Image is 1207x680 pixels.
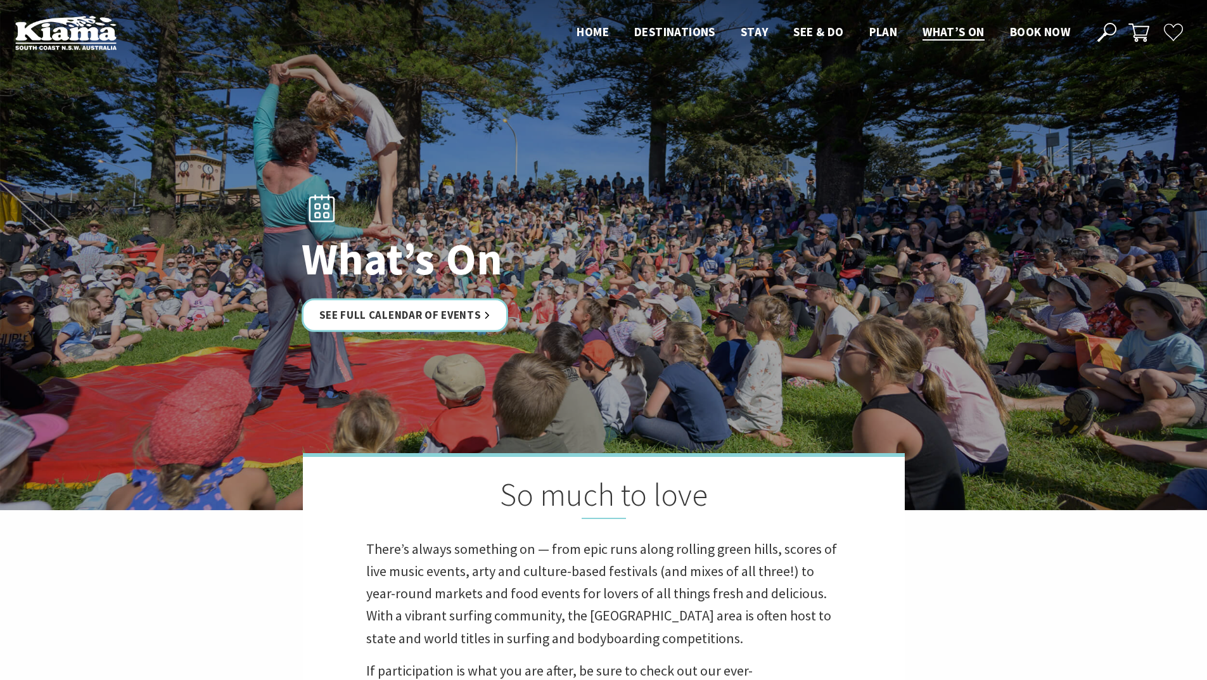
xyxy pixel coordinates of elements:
h2: So much to love [366,476,841,519]
span: Stay [741,24,769,39]
a: See Full Calendar of Events [302,298,509,331]
span: What’s On [923,24,985,39]
span: Plan [869,24,898,39]
p: There’s always something on — from epic runs along rolling green hills, scores of live music even... [366,538,841,650]
span: Destinations [634,24,715,39]
h1: What’s On [302,234,660,283]
img: Kiama Logo [15,15,117,50]
span: See & Do [793,24,843,39]
span: Book now [1010,24,1070,39]
span: Home [577,24,609,39]
nav: Main Menu [564,22,1083,43]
